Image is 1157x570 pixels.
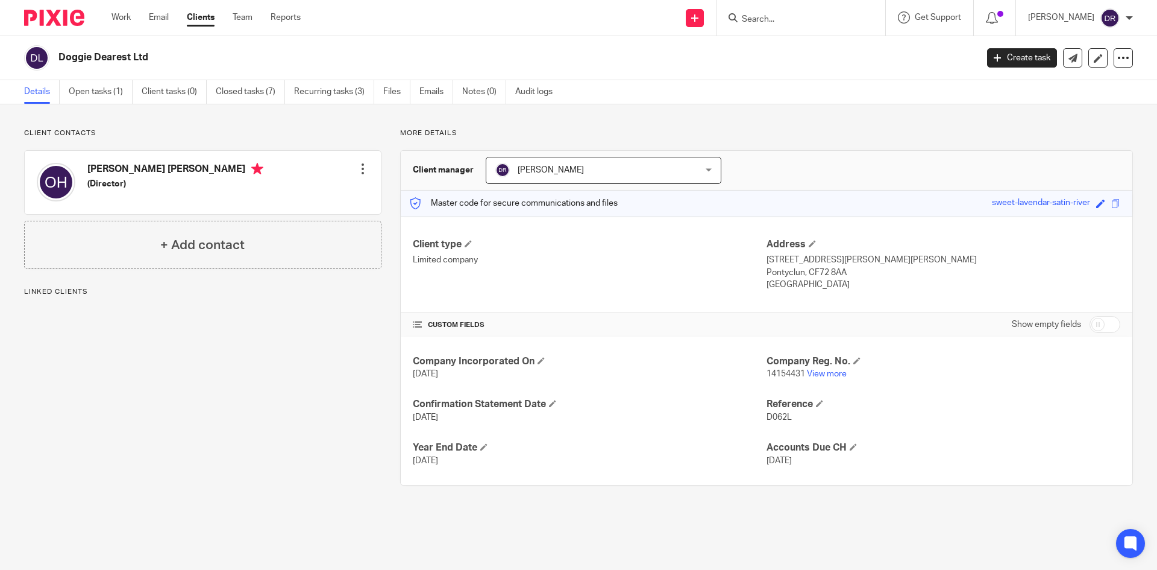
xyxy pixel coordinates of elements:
[216,80,285,104] a: Closed tasks (7)
[1012,318,1081,331] label: Show empty fields
[767,413,792,422] span: D062L
[87,163,263,178] h4: [PERSON_NAME] [PERSON_NAME]
[413,398,767,411] h4: Confirmation Statement Date
[413,238,767,251] h4: Client type
[419,80,453,104] a: Emails
[294,80,374,104] a: Recurring tasks (3)
[413,355,767,368] h4: Company Incorporated On
[1100,8,1120,28] img: svg%3E
[987,48,1057,68] a: Create task
[251,163,263,175] i: Primary
[462,80,506,104] a: Notes (0)
[413,370,438,378] span: [DATE]
[767,442,1120,454] h4: Accounts Due CH
[187,11,215,24] a: Clients
[24,10,84,26] img: Pixie
[767,279,1120,291] p: [GEOGRAPHIC_DATA]
[741,14,849,25] input: Search
[413,320,767,330] h4: CUSTOM FIELDS
[767,267,1120,279] p: Pontyclun, CF72 8AA
[767,355,1120,368] h4: Company Reg. No.
[413,164,474,176] h3: Client manager
[413,442,767,454] h4: Year End Date
[518,166,584,174] span: [PERSON_NAME]
[58,51,787,64] h2: Doggie Dearest Ltd
[24,80,60,104] a: Details
[233,11,252,24] a: Team
[24,128,381,138] p: Client contacts
[915,13,961,22] span: Get Support
[767,457,792,465] span: [DATE]
[515,80,562,104] a: Audit logs
[767,238,1120,251] h4: Address
[807,370,847,378] a: View more
[142,80,207,104] a: Client tasks (0)
[400,128,1133,138] p: More details
[767,254,1120,266] p: [STREET_ADDRESS][PERSON_NAME][PERSON_NAME]
[271,11,301,24] a: Reports
[87,178,263,190] h5: (Director)
[160,236,245,255] h4: + Add contact
[413,413,438,422] span: [DATE]
[992,197,1090,211] div: sweet-lavendar-satin-river
[149,11,169,24] a: Email
[37,163,75,201] img: svg%3E
[24,45,49,71] img: svg%3E
[69,80,133,104] a: Open tasks (1)
[24,287,381,297] p: Linked clients
[111,11,131,24] a: Work
[413,254,767,266] p: Limited company
[413,457,438,465] span: [DATE]
[495,163,510,177] img: svg%3E
[767,370,805,378] span: 14154431
[410,197,618,209] p: Master code for secure communications and files
[1028,11,1094,24] p: [PERSON_NAME]
[383,80,410,104] a: Files
[767,398,1120,411] h4: Reference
